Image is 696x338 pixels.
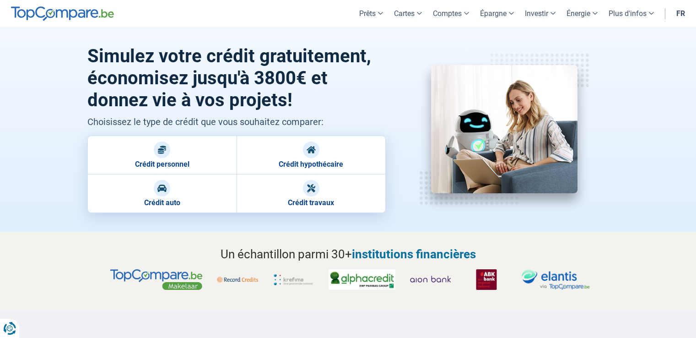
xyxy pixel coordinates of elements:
[87,115,386,129] p: Choisissez le type de crédit que vous souhaitez comparer:
[352,247,476,261] span: institutions financières
[237,136,386,174] a: Crédit hypothécaire Crédit hypothécaire
[237,174,386,213] a: Crédit travaux Crédit travaux
[157,184,167,193] img: Crédit auto
[87,136,237,174] a: Crédit personnel Crédit personnel
[410,269,451,290] img: Aion Bank
[431,65,577,193] img: crédit consommation
[157,145,167,154] img: Crédit personnel
[307,184,316,193] img: Crédit travaux
[87,174,237,213] a: Crédit auto Crédit auto
[466,269,507,290] img: ABK Bank
[273,269,314,290] img: Krefima
[217,269,258,290] img: Record Credits
[87,245,609,263] h2: Un échantillon parmi 30+
[11,6,114,21] img: TopCompare
[329,269,395,290] img: Alphacredit
[110,269,202,290] img: TopCompare, makelaars partner voor jouw krediet
[87,45,386,111] h1: Simulez votre crédit gratuitement, économisez jusqu'à 3800€ et donnez vie à vos projets!
[307,145,316,154] img: Crédit hypothécaire
[522,269,590,290] img: Elantis via TopCompare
